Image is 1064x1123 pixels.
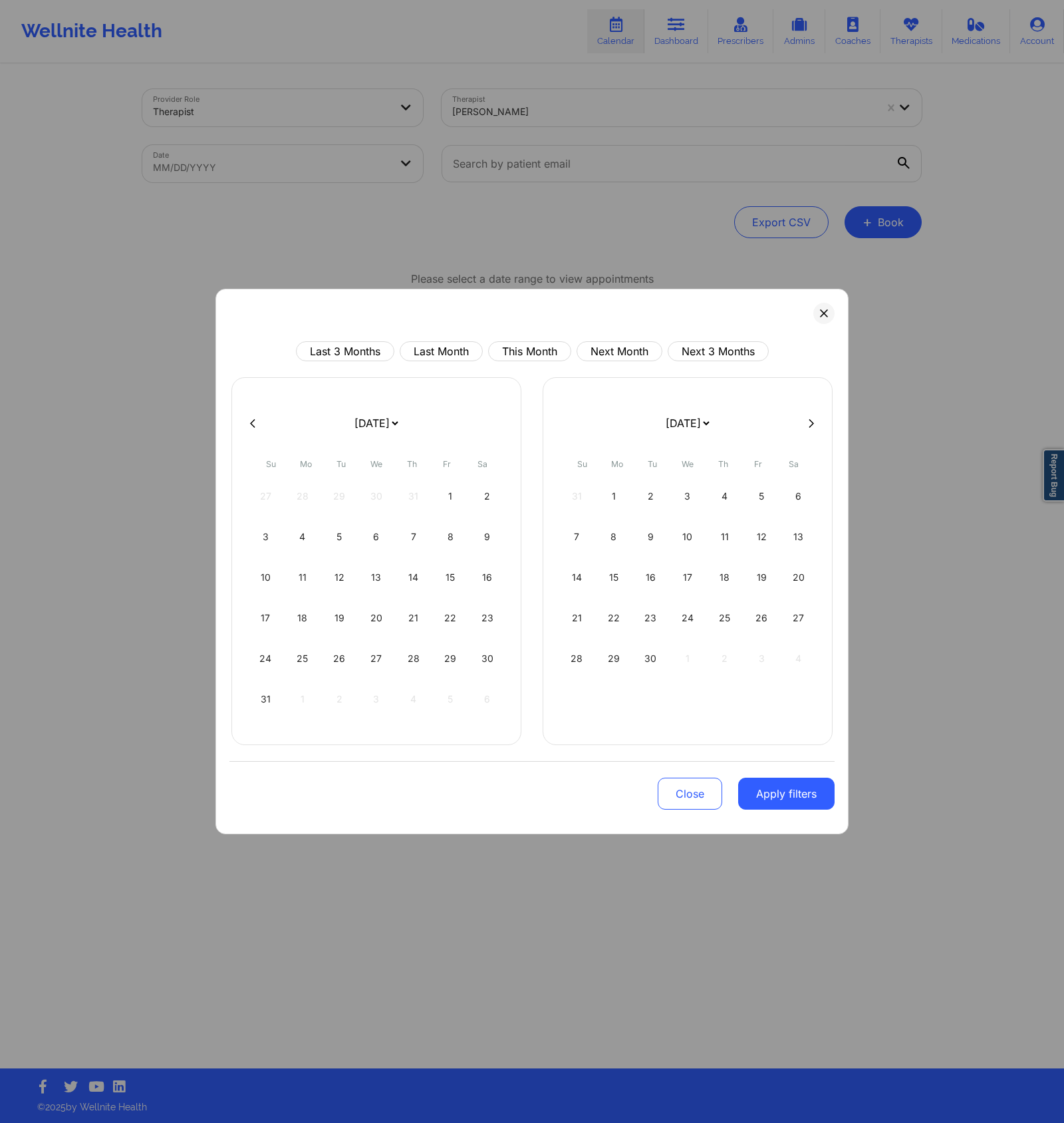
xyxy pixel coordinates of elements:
div: Fri Sep 26 2025 [745,599,779,637]
div: Wed Sep 17 2025 [671,559,705,596]
abbr: Friday [754,459,762,469]
div: Tue Sep 16 2025 [634,559,668,596]
abbr: Monday [611,459,623,469]
div: Tue Aug 12 2025 [323,559,356,596]
div: Thu Sep 04 2025 [708,478,741,515]
div: Sat Sep 27 2025 [781,599,815,637]
abbr: Friday [443,459,451,469]
div: Thu Sep 18 2025 [708,559,741,596]
div: Wed Sep 24 2025 [671,599,705,637]
div: Mon Aug 11 2025 [286,559,320,596]
div: Wed Aug 13 2025 [360,559,394,596]
div: Tue Aug 26 2025 [323,640,356,677]
div: Sun Aug 31 2025 [249,681,283,718]
div: Wed Sep 10 2025 [671,518,705,556]
div: Fri Aug 29 2025 [434,640,467,677]
button: Next 3 Months [668,341,769,361]
div: Sat Aug 30 2025 [470,640,504,677]
div: Tue Sep 23 2025 [634,599,668,637]
div: Mon Sep 01 2025 [597,478,631,515]
button: Last 3 Months [296,341,394,361]
abbr: Thursday [718,459,728,469]
div: Sun Sep 21 2025 [560,599,594,637]
div: Tue Aug 19 2025 [323,599,356,637]
div: Wed Sep 03 2025 [671,478,705,515]
abbr: Sunday [266,459,276,469]
div: Tue Aug 05 2025 [323,518,356,556]
div: Sat Aug 09 2025 [470,518,504,556]
abbr: Wednesday [682,459,694,469]
div: Fri Aug 15 2025 [434,559,467,596]
div: Fri Sep 12 2025 [745,518,779,556]
button: Last Month [400,341,483,361]
div: Fri Aug 08 2025 [434,518,467,556]
div: Mon Sep 22 2025 [597,599,631,637]
div: Mon Aug 04 2025 [286,518,320,556]
abbr: Saturday [477,459,487,469]
button: This Month [488,341,571,361]
div: Sun Aug 24 2025 [249,640,283,677]
div: Mon Sep 15 2025 [597,559,631,596]
div: Mon Sep 29 2025 [597,640,631,677]
div: Sun Sep 07 2025 [560,518,594,556]
div: Wed Aug 20 2025 [360,599,394,637]
abbr: Sunday [577,459,587,469]
div: Mon Aug 18 2025 [286,599,320,637]
div: Sat Aug 16 2025 [470,559,504,596]
div: Sat Aug 02 2025 [470,478,504,515]
div: Thu Aug 14 2025 [396,559,430,596]
div: Sun Aug 03 2025 [249,518,283,556]
abbr: Tuesday [336,459,346,469]
div: Sun Sep 28 2025 [560,640,594,677]
div: Wed Aug 06 2025 [360,518,394,556]
div: Sat Aug 23 2025 [470,599,504,637]
div: Thu Sep 11 2025 [708,518,741,556]
abbr: Tuesday [648,459,657,469]
div: Sun Aug 10 2025 [249,559,283,596]
abbr: Saturday [789,459,799,469]
abbr: Monday [300,459,312,469]
abbr: Wednesday [370,459,382,469]
div: Sun Sep 14 2025 [560,559,594,596]
div: Mon Sep 08 2025 [597,518,631,556]
div: Sat Sep 06 2025 [781,478,815,515]
button: Apply filters [738,778,835,810]
div: Sun Aug 17 2025 [249,599,283,637]
div: Thu Aug 07 2025 [396,518,430,556]
div: Sat Sep 20 2025 [781,559,815,596]
div: Mon Aug 25 2025 [286,640,320,677]
div: Fri Sep 05 2025 [745,478,779,515]
div: Fri Aug 22 2025 [434,599,467,637]
div: Tue Sep 09 2025 [634,518,668,556]
div: Wed Aug 27 2025 [360,640,394,677]
abbr: Thursday [407,459,417,469]
button: Close [658,778,722,810]
button: Next Month [577,341,662,361]
div: Thu Aug 21 2025 [396,599,430,637]
div: Thu Sep 25 2025 [708,599,741,637]
div: Thu Aug 28 2025 [396,640,430,677]
div: Fri Sep 19 2025 [745,559,779,596]
div: Sat Sep 13 2025 [781,518,815,556]
div: Tue Sep 02 2025 [634,478,668,515]
div: Fri Aug 01 2025 [434,478,467,515]
div: Tue Sep 30 2025 [634,640,668,677]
